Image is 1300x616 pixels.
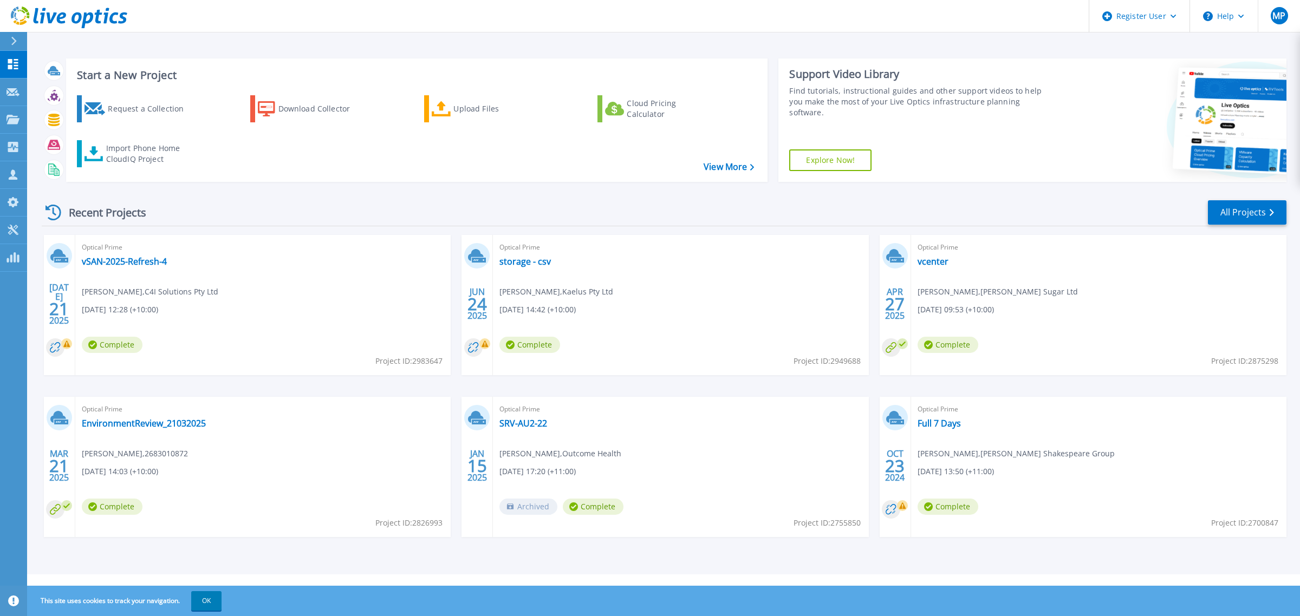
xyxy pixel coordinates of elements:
span: Project ID: 2700847 [1211,517,1278,529]
span: Project ID: 2875298 [1211,355,1278,367]
div: OCT 2024 [885,446,905,486]
span: 21 [49,304,69,313]
div: Download Collector [278,98,365,120]
span: Optical Prime [918,241,1280,253]
a: SRV-AU2-22 [499,418,547,429]
div: Import Phone Home CloudIQ Project [106,143,191,165]
a: Explore Now! [789,149,872,171]
span: [PERSON_NAME] , [PERSON_NAME] Shakespeare Group [918,448,1115,460]
span: [DATE] 17:20 (+11:00) [499,466,576,477]
span: Optical Prime [918,403,1280,415]
span: [PERSON_NAME] , [PERSON_NAME] Sugar Ltd [918,286,1078,298]
div: JAN 2025 [467,446,487,486]
a: All Projects [1208,200,1286,225]
span: 21 [49,461,69,470]
div: JUN 2025 [467,284,487,324]
a: vSAN-2025-Refresh-4 [82,256,167,267]
a: EnvironmentReview_21032025 [82,418,206,429]
span: Complete [918,337,978,353]
span: Optical Prime [82,241,444,253]
div: Cloud Pricing Calculator [627,98,713,120]
span: Archived [499,499,557,515]
span: [PERSON_NAME] , C4I Solutions Pty Ltd [82,286,218,298]
a: Cloud Pricing Calculator [597,95,718,122]
span: Optical Prime [499,403,862,415]
span: MP [1272,11,1285,20]
div: [DATE] 2025 [49,284,69,324]
span: [DATE] 09:53 (+10:00) [918,304,994,316]
span: This site uses cookies to track your navigation. [30,591,222,611]
span: Project ID: 2983647 [375,355,443,367]
span: [DATE] 14:42 (+10:00) [499,304,576,316]
div: Find tutorials, instructional guides and other support videos to help you make the most of your L... [789,86,1051,118]
span: 23 [885,461,905,470]
span: [DATE] 14:03 (+10:00) [82,466,158,477]
span: [PERSON_NAME] , 2683010872 [82,448,188,460]
button: OK [191,591,222,611]
span: Complete [563,499,623,515]
a: Download Collector [250,95,371,122]
span: Optical Prime [499,241,862,253]
span: Complete [82,499,142,515]
span: Complete [82,337,142,353]
span: Complete [499,337,560,353]
div: Recent Projects [42,199,161,226]
h3: Start a New Project [77,69,754,81]
span: Project ID: 2826993 [375,517,443,529]
span: 27 [885,299,905,309]
a: storage - csv [499,256,551,267]
span: 24 [467,299,487,309]
div: Upload Files [453,98,540,120]
span: Project ID: 2755850 [794,517,861,529]
a: View More [704,162,754,172]
div: MAR 2025 [49,446,69,486]
a: Request a Collection [77,95,198,122]
span: [DATE] 13:50 (+11:00) [918,466,994,477]
span: [PERSON_NAME] , Kaelus Pty Ltd [499,286,613,298]
div: Request a Collection [108,98,194,120]
a: Upload Files [424,95,545,122]
span: Complete [918,499,978,515]
span: [PERSON_NAME] , Outcome Health [499,448,621,460]
span: 15 [467,461,487,470]
span: [DATE] 12:28 (+10:00) [82,304,158,316]
div: APR 2025 [885,284,905,324]
a: vcenter [918,256,948,267]
div: Support Video Library [789,67,1051,81]
a: Full 7 Days [918,418,961,429]
span: Optical Prime [82,403,444,415]
span: Project ID: 2949688 [794,355,861,367]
